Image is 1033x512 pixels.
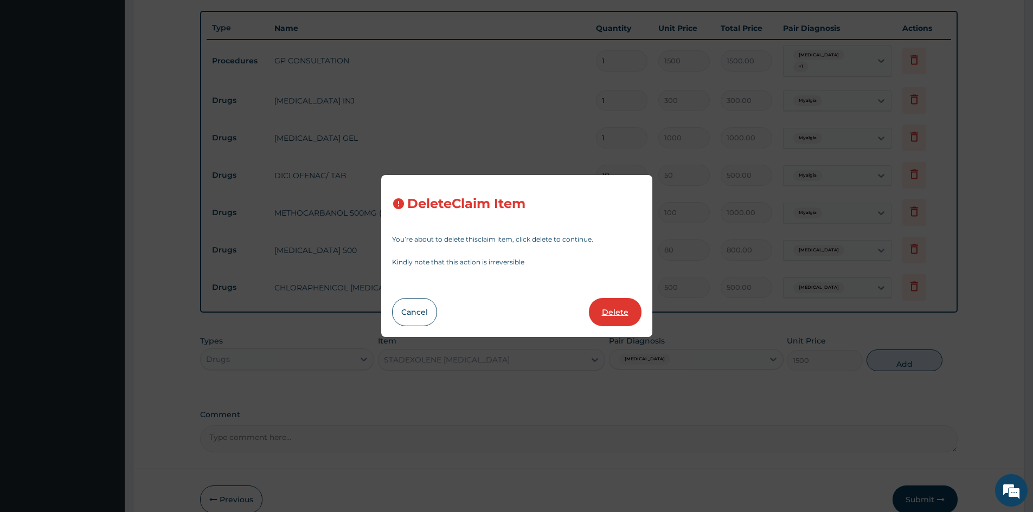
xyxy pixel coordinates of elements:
span: We're online! [63,137,150,246]
h3: Delete Claim Item [407,197,525,211]
textarea: Type your message and hit 'Enter' [5,296,207,334]
button: Delete [589,298,641,326]
p: Kindly note that this action is irreversible [392,259,641,265]
div: Minimize live chat window [178,5,204,31]
button: Cancel [392,298,437,326]
p: You’re about to delete this claim item , click delete to continue. [392,236,641,243]
div: Chat with us now [56,61,182,75]
img: d_794563401_company_1708531726252_794563401 [20,54,44,81]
